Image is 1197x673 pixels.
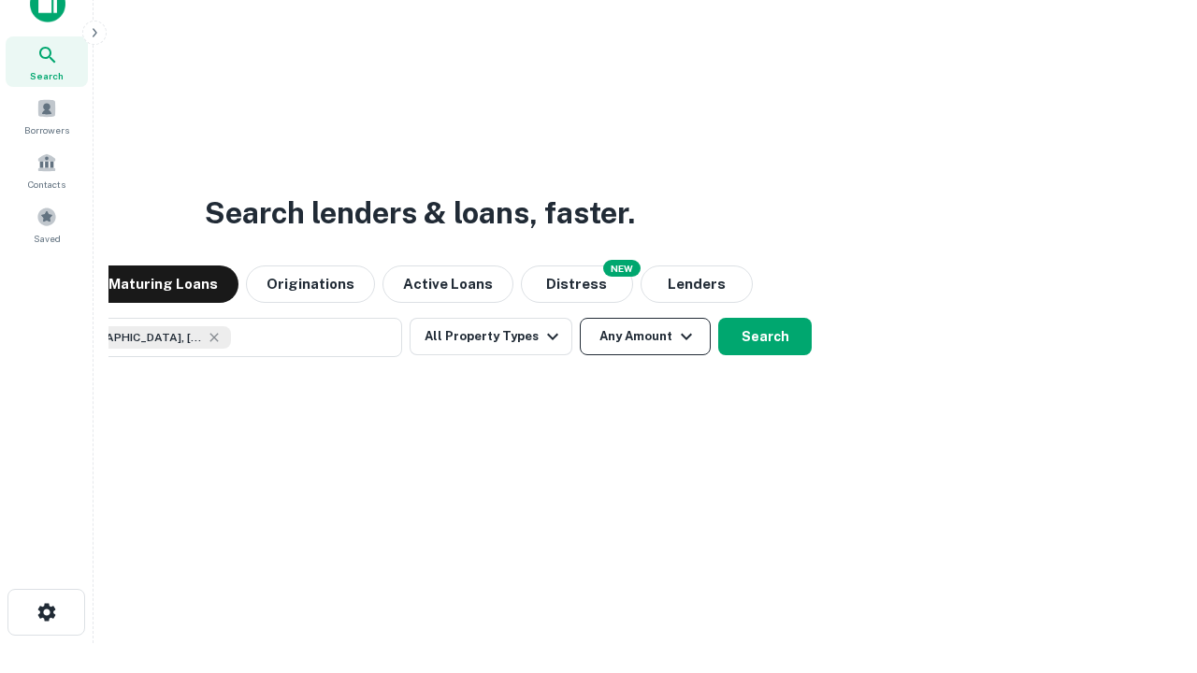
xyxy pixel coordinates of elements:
span: [GEOGRAPHIC_DATA], [GEOGRAPHIC_DATA], [GEOGRAPHIC_DATA] [63,329,203,346]
iframe: Chat Widget [1103,464,1197,553]
button: Search distressed loans with lien and other non-mortgage details. [521,265,633,303]
a: Borrowers [6,91,88,141]
button: Originations [246,265,375,303]
span: Contacts [28,177,65,192]
div: NEW [603,260,641,277]
h3: Search lenders & loans, faster. [205,191,635,236]
button: Lenders [641,265,753,303]
button: Maturing Loans [88,265,238,303]
a: Contacts [6,145,88,195]
a: Saved [6,199,88,250]
span: Search [30,68,64,83]
button: Active Loans [382,265,513,303]
span: Borrowers [24,122,69,137]
button: [GEOGRAPHIC_DATA], [GEOGRAPHIC_DATA], [GEOGRAPHIC_DATA] [28,318,402,357]
a: Search [6,36,88,87]
button: All Property Types [410,318,572,355]
button: Any Amount [580,318,711,355]
span: Saved [34,231,61,246]
button: Search [718,318,812,355]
